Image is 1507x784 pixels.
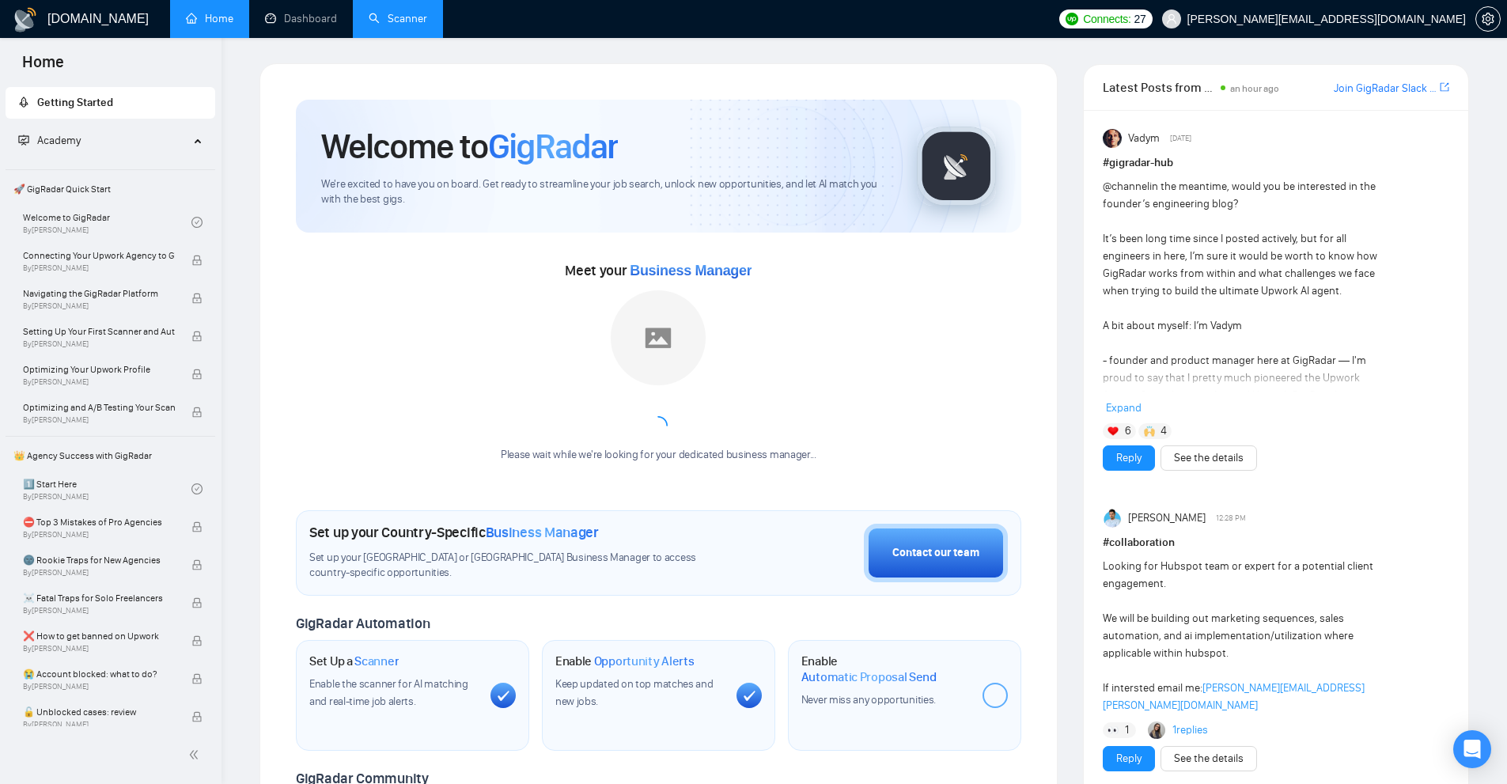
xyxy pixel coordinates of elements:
span: Getting Started [37,96,113,109]
span: [DATE] [1170,131,1191,146]
span: 🔓 Unblocked cases: review [23,704,175,720]
span: export [1440,81,1449,93]
span: Setting Up Your First Scanner and Auto-Bidder [23,324,175,339]
span: We're excited to have you on board. Get ready to streamline your job search, unlock new opportuni... [321,177,892,207]
span: [PERSON_NAME] [1128,509,1206,527]
span: Keep updated on top matches and new jobs. [555,677,714,708]
span: lock [191,293,203,304]
a: homeHome [186,12,233,25]
a: searchScanner [369,12,427,25]
img: upwork-logo.png [1066,13,1078,25]
div: Open Intercom Messenger [1453,730,1491,768]
div: in the meantime, would you be interested in the founder’s engineering blog? It’s been long time s... [1103,178,1380,631]
span: GigRadar [488,125,618,168]
h1: Welcome to [321,125,618,168]
h1: Set Up a [309,653,399,669]
span: user [1166,13,1177,25]
span: Navigating the GigRadar Platform [23,286,175,301]
img: Bohdan Pyrih [1103,509,1122,528]
span: Connecting Your Upwork Agency to GigRadar [23,248,175,263]
span: Enable the scanner for AI matching and real-time job alerts. [309,677,468,708]
div: Contact our team [892,544,979,562]
span: GigRadar Automation [296,615,430,632]
h1: Enable [555,653,695,669]
span: setting [1476,13,1500,25]
a: 1replies [1172,722,1208,738]
a: 1️⃣ Start HereBy[PERSON_NAME] [23,472,191,506]
span: lock [191,331,203,342]
img: logo [13,7,38,32]
span: lock [191,559,203,570]
span: Scanner [354,653,399,669]
span: lock [191,369,203,380]
span: 12:28 PM [1216,511,1246,525]
img: placeholder.png [611,290,706,385]
span: Meet your [565,262,752,279]
button: Contact our team [864,524,1008,582]
span: Opportunity Alerts [594,653,695,669]
span: lock [191,711,203,722]
span: ☠️ Fatal Traps for Solo Freelancers [23,590,175,606]
span: Connects: [1083,10,1130,28]
a: Reply [1116,449,1142,467]
span: By [PERSON_NAME] [23,301,175,311]
span: loading [646,414,671,439]
span: ❌ How to get banned on Upwork [23,628,175,644]
span: lock [191,521,203,532]
span: Automatic Proposal Send [801,669,937,685]
a: dashboardDashboard [265,12,337,25]
span: Never miss any opportunities. [801,693,936,706]
span: Optimizing Your Upwork Profile [23,362,175,377]
span: 🚀 GigRadar Quick Start [7,173,214,205]
span: check-circle [191,217,203,228]
span: Academy [18,134,81,147]
span: Set up your [GEOGRAPHIC_DATA] or [GEOGRAPHIC_DATA] Business Manager to access country-specific op... [309,551,729,581]
span: By [PERSON_NAME] [23,568,175,578]
a: See the details [1174,750,1244,767]
span: 🌚 Rookie Traps for New Agencies [23,552,175,568]
span: Optimizing and A/B Testing Your Scanner for Better Results [23,400,175,415]
span: By [PERSON_NAME] [23,720,175,729]
span: 😭 Account blocked: what to do? [23,666,175,682]
span: By [PERSON_NAME] [23,644,175,653]
span: By [PERSON_NAME] [23,682,175,691]
span: 4 [1161,423,1167,439]
span: lock [191,635,203,646]
button: See the details [1161,445,1257,471]
span: an hour ago [1230,83,1279,94]
span: Home [9,51,77,84]
button: Reply [1103,746,1155,771]
a: Welcome to GigRadarBy[PERSON_NAME] [23,205,191,240]
span: By [PERSON_NAME] [23,377,175,387]
span: fund-projection-screen [18,134,29,146]
span: double-left [188,747,204,763]
h1: # gigradar-hub [1103,154,1449,172]
img: 🙌 [1144,426,1155,437]
span: 27 [1134,10,1146,28]
span: lock [191,597,203,608]
span: 6 [1125,423,1131,439]
span: By [PERSON_NAME] [23,339,175,349]
span: lock [191,407,203,418]
a: export [1440,80,1449,95]
h1: Set up your Country-Specific [309,524,599,541]
a: See the details [1174,449,1244,467]
h1: Enable [801,653,970,684]
button: Reply [1103,445,1155,471]
span: @channel [1103,180,1149,193]
span: By [PERSON_NAME] [23,263,175,273]
div: Looking for Hubspot team or expert for a potential client engagement. We will be building out mar... [1103,558,1380,714]
button: See the details [1161,746,1257,771]
a: Join GigRadar Slack Community [1334,80,1437,97]
span: 👑 Agency Success with GigRadar [7,440,214,472]
img: gigradar-logo.png [917,127,996,206]
span: Business Manager [630,263,752,278]
span: lock [191,255,203,266]
a: setting [1475,13,1501,25]
span: Vadym [1128,130,1160,147]
img: 👀 [1108,725,1119,736]
span: lock [191,673,203,684]
span: By [PERSON_NAME] [23,530,175,540]
span: 1 [1125,722,1129,738]
img: Vadym [1103,129,1122,148]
